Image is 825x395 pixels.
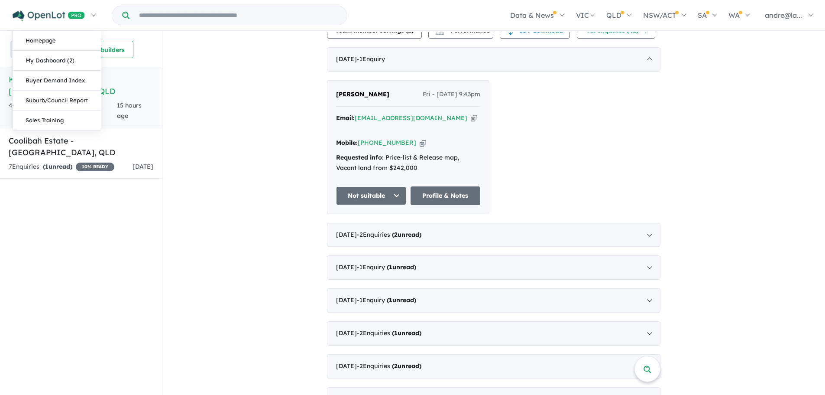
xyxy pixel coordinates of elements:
span: - 2 Enquir ies [357,329,421,337]
span: 1 [389,296,392,304]
div: 42 Enquir ies [9,101,117,121]
strong: ( unread) [392,362,421,370]
span: 1 [394,329,398,337]
span: 1 [389,263,392,271]
span: - 1 Enquir y [357,263,416,271]
strong: ( unread) [387,296,416,304]
span: Fri - [DATE] 9:43pm [423,89,480,100]
a: My Dashboard (2) [13,51,101,71]
strong: ( unread) [392,329,421,337]
h5: Coolibah Estate - [GEOGRAPHIC_DATA] , QLD [9,135,153,158]
span: 10 % READY [76,163,114,171]
button: Copy [420,138,426,147]
div: [DATE] [327,47,660,72]
span: - 2 Enquir ies [357,362,421,370]
a: Suburb/Council Report [13,91,101,111]
div: Price-list & Release map, Vacant land from $242,000 [336,153,480,173]
strong: ( unread) [387,263,416,271]
span: - 1 Enquir y [357,55,385,63]
strong: ( unread) [43,163,72,170]
span: 1 [45,163,49,170]
img: Openlot PRO Logo White [13,10,85,21]
a: [PERSON_NAME] [336,89,389,100]
span: andre@la... [765,11,802,20]
a: Buyer Demand Index [13,71,101,91]
span: [PERSON_NAME] [336,90,389,98]
button: Not suitable [336,186,406,205]
div: [DATE] [327,354,660,379]
span: [DATE] [133,163,153,170]
div: [DATE] [327,223,660,247]
span: 2 [408,26,411,34]
a: Homepage [13,31,101,51]
a: Profile & Notes [411,186,481,205]
span: 15 hours ago [117,101,142,120]
input: Try estate name, suburb, builder or developer [131,6,345,25]
span: - 1 Enquir y [357,296,416,304]
span: - 2 Enquir ies [357,231,421,238]
img: bar-chart.svg [435,29,444,35]
button: Copy [471,114,477,123]
div: [DATE] [327,288,660,313]
strong: Mobile: [336,139,358,147]
div: 7 Enquir ies [9,162,114,172]
span: Performance [437,26,490,34]
span: 2 [394,231,398,238]
a: [EMAIL_ADDRESS][DOMAIN_NAME] [355,114,467,122]
span: 2 [394,362,398,370]
strong: Requested info: [336,153,384,161]
strong: ( unread) [392,231,421,238]
a: [PHONE_NUMBER] [358,139,416,147]
a: Sales Training [13,111,101,130]
div: [DATE] [327,321,660,346]
div: [DATE] [327,255,660,280]
strong: Email: [336,114,355,122]
h5: Kalbar Country Estate - [GEOGRAPHIC_DATA] , QLD [9,74,153,97]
